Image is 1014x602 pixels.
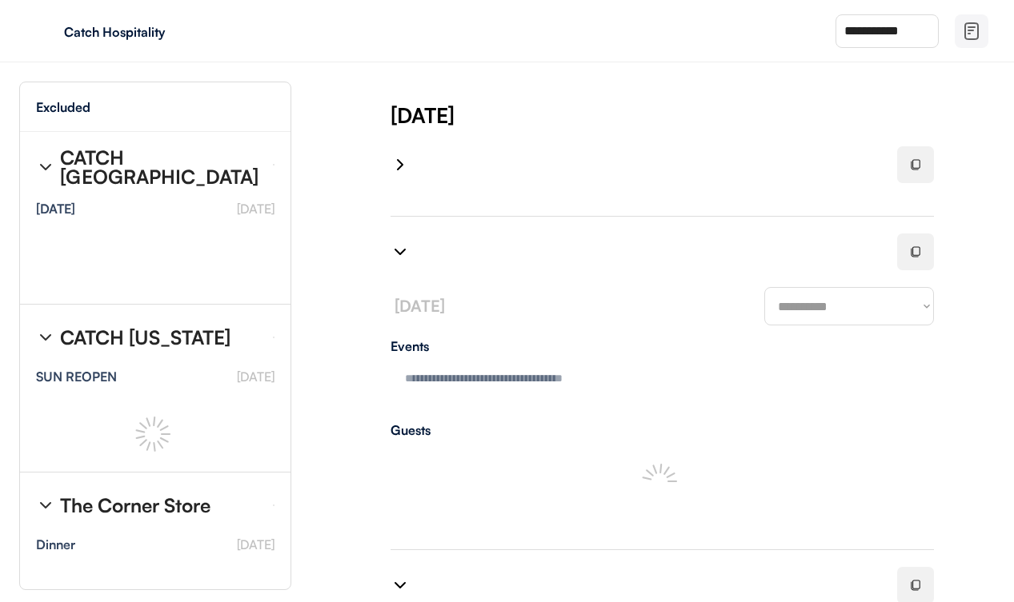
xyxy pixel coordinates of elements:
div: [DATE] [36,202,75,215]
div: CATCH [GEOGRAPHIC_DATA] [60,148,260,186]
img: chevron-right%20%281%29.svg [391,576,410,595]
div: Catch Hospitality [64,26,266,38]
div: Dinner [36,538,75,551]
img: chevron-right%20%281%29.svg [36,328,55,347]
div: CATCH [US_STATE] [60,328,230,347]
img: yH5BAEAAAAALAAAAAABAAEAAAIBRAA7 [32,18,58,44]
div: Events [391,340,934,353]
img: file-02.svg [962,22,981,41]
img: chevron-right%20%281%29.svg [391,242,410,261]
font: [DATE] [237,536,275,552]
div: The Corner Store [60,496,210,515]
img: chevron-right%20%281%29.svg [36,496,55,515]
font: [DATE] [237,201,275,217]
font: [DATE] [395,296,445,316]
img: chevron-right%20%281%29.svg [391,155,410,174]
div: Guests [391,424,934,437]
img: chevron-right%20%281%29.svg [36,157,55,177]
div: Excluded [36,101,90,114]
div: SUN REOPEN [36,370,117,383]
div: [DATE] [391,101,1014,130]
font: [DATE] [237,369,275,385]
